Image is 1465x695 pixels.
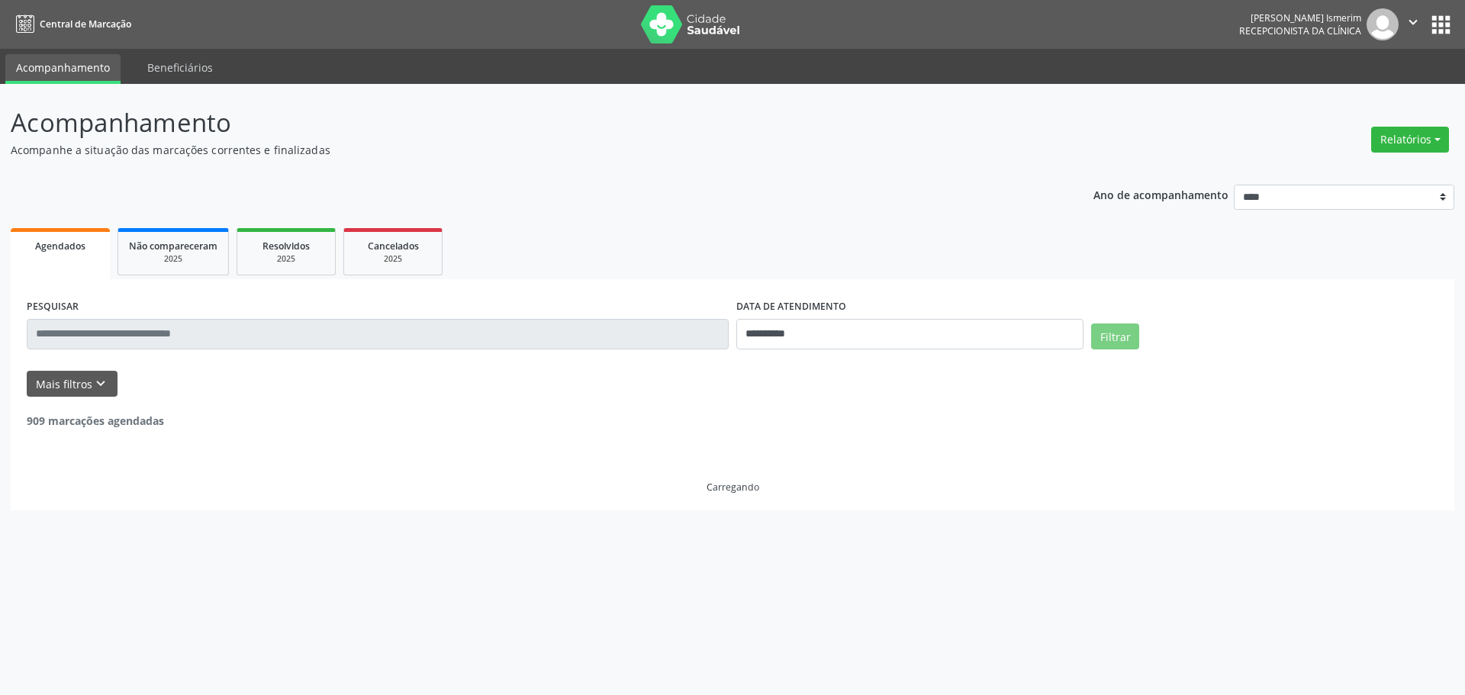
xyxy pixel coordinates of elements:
a: Beneficiários [137,54,224,81]
div: 2025 [355,253,431,265]
span: Não compareceram [129,240,217,253]
span: Resolvidos [262,240,310,253]
span: Cancelados [368,240,419,253]
strong: 909 marcações agendadas [27,413,164,428]
div: 2025 [248,253,324,265]
i: keyboard_arrow_down [92,375,109,392]
label: PESQUISAR [27,295,79,319]
img: img [1367,8,1399,40]
button: Relatórios [1371,127,1449,153]
button: apps [1428,11,1454,38]
p: Acompanhamento [11,104,1021,142]
button:  [1399,8,1428,40]
span: Central de Marcação [40,18,131,31]
a: Central de Marcação [11,11,131,37]
span: Recepcionista da clínica [1239,24,1361,37]
div: Carregando [707,481,759,494]
label: DATA DE ATENDIMENTO [736,295,846,319]
i:  [1405,14,1422,31]
button: Filtrar [1091,323,1139,349]
p: Ano de acompanhamento [1093,185,1228,204]
p: Acompanhe a situação das marcações correntes e finalizadas [11,142,1021,158]
div: 2025 [129,253,217,265]
div: [PERSON_NAME] Ismerim [1239,11,1361,24]
a: Acompanhamento [5,54,121,84]
span: Agendados [35,240,85,253]
button: Mais filtroskeyboard_arrow_down [27,371,118,397]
